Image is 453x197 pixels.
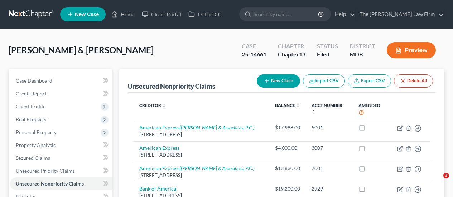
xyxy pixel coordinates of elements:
div: 2929 [312,185,347,192]
button: Delete All [394,74,433,88]
button: Import CSV [303,74,345,88]
a: Case Dashboard [10,74,112,87]
div: $4,000.00 [275,144,300,152]
span: Unsecured Nonpriority Claims [16,181,84,187]
span: [PERSON_NAME] & [PERSON_NAME] [9,45,154,55]
div: [STREET_ADDRESS] [139,152,264,158]
i: unfold_more [312,110,316,114]
button: New Claim [257,74,300,88]
th: Amended [353,98,391,121]
div: Unsecured Nonpriority Claims [128,82,215,90]
a: Property Analysis [10,139,112,152]
span: Property Analysis [16,142,56,148]
input: Search by name... [254,8,319,21]
span: Secured Claims [16,155,50,161]
a: Unsecured Nonpriority Claims [10,177,112,190]
span: Case Dashboard [16,78,52,84]
div: $19,200.00 [275,185,300,192]
a: DebtorCC [185,8,225,21]
a: Help [331,8,355,21]
a: Creditor unfold_more [139,103,166,108]
a: Balance unfold_more [275,103,300,108]
i: ([PERSON_NAME] & Associates, P.C.) [179,165,255,171]
iframe: Intercom live chat [429,173,446,190]
a: American Express([PERSON_NAME] & Associates, P.C.) [139,124,255,130]
div: Filed [317,50,338,59]
button: Preview [387,42,436,58]
div: [STREET_ADDRESS] [139,172,264,179]
div: Status [317,42,338,50]
a: Secured Claims [10,152,112,164]
div: 25-14661 [242,50,266,59]
span: Real Property [16,116,47,122]
a: Acct Number unfold_more [312,103,342,114]
div: $13,830.00 [275,165,300,172]
span: Credit Report [16,90,47,97]
a: Credit Report [10,87,112,100]
div: $17,988.00 [275,124,300,131]
a: Home [108,8,138,21]
i: unfold_more [162,104,166,108]
span: Unsecured Priority Claims [16,168,75,174]
div: District [350,42,375,50]
div: Chapter [278,42,305,50]
span: New Case [75,12,99,17]
div: 3007 [312,144,347,152]
a: Export CSV [348,74,391,88]
span: Personal Property [16,129,57,135]
a: American Express [139,145,179,151]
a: Client Portal [138,8,185,21]
a: Bank of America [139,186,176,192]
div: 5001 [312,124,347,131]
div: MDB [350,50,375,59]
a: American Express([PERSON_NAME] & Associates, P.C.) [139,165,255,171]
div: 7001 [312,165,347,172]
div: [STREET_ADDRESS] [139,131,264,138]
a: The [PERSON_NAME] Law Firm [356,8,444,21]
a: Unsecured Priority Claims [10,164,112,177]
span: 13 [299,51,305,58]
span: 3 [443,173,449,178]
i: ([PERSON_NAME] & Associates, P.C.) [179,124,255,130]
div: Chapter [278,50,305,59]
span: Client Profile [16,103,45,109]
div: Case [242,42,266,50]
i: unfold_more [296,104,300,108]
